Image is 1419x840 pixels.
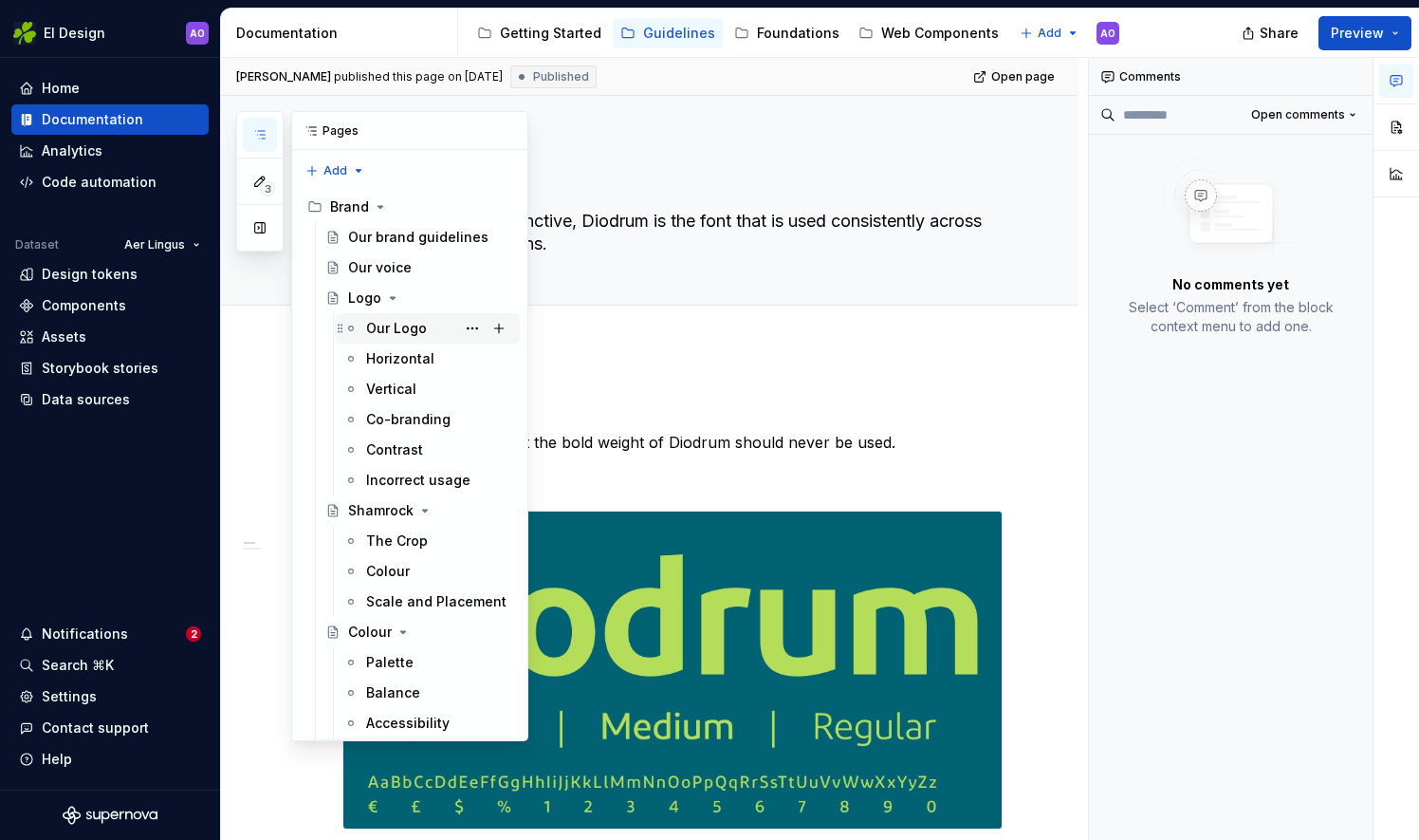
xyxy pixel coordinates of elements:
div: Our voice [348,258,412,277]
textarea: Typography [339,157,999,202]
a: Contrast [336,435,520,465]
span: [PERSON_NAME] [236,69,331,84]
div: Foundations [757,24,839,43]
a: Horizontal [336,344,520,374]
div: Dataset [15,237,59,252]
div: Search ⌘K [42,656,114,675]
div: Palette [366,653,414,672]
p: No comments yet [1172,275,1289,294]
a: Scale and Placement [336,587,520,617]
div: Getting Started [500,24,601,43]
div: Contact support [42,719,149,737]
a: Foundations [727,18,847,48]
a: Settings [11,681,209,712]
div: Horizontal [366,349,434,368]
a: Documentation [11,104,209,135]
div: Pages [292,112,527,150]
span: Open page [991,69,1055,84]
div: Incorrect usage [366,471,470,490]
a: Guidelines [613,18,723,48]
a: Our brand guidelines [318,222,520,252]
button: Contact support [11,713,209,743]
div: published this page on [DATE] [334,69,503,84]
span: Open comments [1251,107,1345,122]
button: Add [300,158,371,184]
a: Colour [318,617,520,647]
a: Colour [336,556,520,587]
div: Colour [366,562,410,581]
a: Logo [318,283,520,313]
a: Palette [336,647,520,678]
div: Design tokens [42,265,138,284]
button: Add [1014,20,1085,47]
span: Share [1260,24,1299,43]
a: Data sources [11,384,209,415]
div: Notifications [42,625,128,644]
a: TypographyAO [318,738,520,769]
button: Aer Lingus [116,232,209,258]
a: Shamrock [318,495,520,526]
a: App Components [1010,18,1162,48]
div: Shamrock [348,501,414,520]
div: Assets [42,327,86,346]
a: Our voice [318,252,520,283]
div: Brand [330,197,369,216]
img: 56b5df98-d96d-4d7e-807c-0afdf3bdaefa.png [13,22,36,45]
div: Our Logo [366,319,427,338]
svg: Supernova Logo [63,806,157,825]
button: Preview [1318,16,1411,50]
a: Assets [11,322,209,352]
div: Logo [348,289,381,308]
div: Documentation [42,110,143,129]
div: Accessibility [366,714,450,733]
a: Storybook stories [11,353,209,383]
a: Components [11,290,209,321]
a: Design tokens [11,259,209,289]
span: Aer Lingus [124,237,185,252]
div: AO [190,26,205,41]
span: Add [1038,26,1061,41]
button: Help [11,744,209,775]
div: Vertical [366,380,416,399]
div: Analytics [42,141,102,160]
div: Our brand guidelines [348,228,488,247]
a: Vertical [336,374,520,404]
div: Documentation [236,24,450,43]
div: Components [42,296,126,315]
a: Web Components [851,18,1006,48]
p: It is important to note that the bold weight of Diodrum should never be used. [342,431,1003,454]
span: Add [323,163,347,178]
a: Our Logo [336,313,520,344]
a: Home [11,73,209,103]
span: 3 [260,181,275,196]
a: Code automation [11,167,209,197]
div: AO [1100,26,1115,41]
div: Brand [300,192,520,222]
div: EI Design [44,24,105,43]
div: Co-branding [366,410,451,429]
a: Incorrect usage [336,465,520,495]
button: EI DesignAO [4,12,216,53]
div: Settings [42,687,97,706]
div: Contrast [366,440,423,459]
button: Open comments [1243,102,1365,128]
div: Code automation [42,173,157,192]
button: Notifications2 [11,619,209,649]
div: Data sources [42,390,130,409]
div: Page tree [470,14,1010,52]
div: Web Components [881,24,999,43]
div: Scale and Placement [366,592,507,611]
img: b01cb3ec-1490-4557-8012-1d14dcceac8e.jpeg [343,512,1002,829]
a: Balance [336,678,520,708]
div: Balance [366,683,420,702]
span: 2 [186,626,201,642]
a: The Crop [336,526,520,556]
div: Colour [348,623,392,642]
div: Home [42,79,80,98]
a: Accessibility [336,708,520,738]
h4: Font [342,393,1003,416]
span: Preview [1331,24,1384,43]
span: Published [533,69,589,84]
a: Co-branding [336,404,520,435]
button: Share [1232,16,1311,50]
